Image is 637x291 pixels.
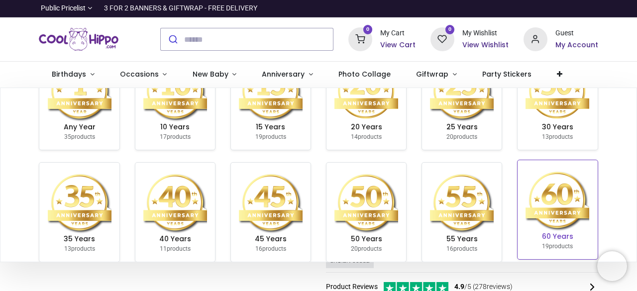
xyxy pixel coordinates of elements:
[39,51,119,150] a: Any Year 35products
[526,168,589,232] img: image
[160,245,167,252] span: 11
[446,133,453,140] span: 20
[351,133,358,140] span: 14
[380,28,416,38] div: My Cart
[462,40,509,50] a: View Wishlist
[64,133,71,140] span: 35
[41,3,86,13] span: Public Pricelist
[526,59,589,122] img: image
[446,245,453,252] span: 16
[231,51,311,150] a: 15 Years 19products
[107,62,180,88] a: Occasions
[39,163,119,262] a: 35 Years 13products
[542,133,549,140] span: 13
[348,35,372,43] a: 0
[262,69,305,79] span: Anniversary
[326,51,406,150] a: 20 Years 14products
[39,25,118,53] a: Logo of Cool Hippo
[462,28,509,38] div: My Wishlist
[338,69,391,79] span: Photo Collage
[518,51,597,150] a: 30 Years 13products
[160,133,191,140] small: products
[422,163,502,262] a: 55 Years 16products
[351,133,382,140] small: products
[235,234,307,244] h6: 45 Years
[555,40,598,50] a: My Account
[430,35,454,43] a: 0
[48,171,111,234] img: image
[426,234,498,244] h6: 55 Years
[255,133,286,140] small: products
[64,245,71,252] span: 13
[330,122,402,132] h6: 20 Years
[482,69,531,79] span: Party Stickers
[426,122,498,132] h6: 25 Years
[334,59,398,122] img: image
[43,234,115,244] h6: 35 Years
[64,133,95,140] small: products
[404,62,470,88] a: Giftwrap
[380,40,416,50] a: View Cart
[193,69,228,79] span: New Baby
[522,232,593,242] h6: 60 Years
[416,69,448,79] span: Giftwrap
[139,234,211,244] h6: 40 Years
[255,133,262,140] span: 19
[389,3,598,13] iframe: Customer reviews powered by Trustpilot
[446,245,477,252] small: products
[135,163,215,262] a: 40 Years 11products
[39,25,118,53] img: Cool Hippo
[255,245,286,252] small: products
[542,243,573,250] small: products
[249,62,326,88] a: Anniversary
[454,283,464,291] span: 4.9
[139,122,211,132] h6: 10 Years
[120,69,159,79] span: Occasions
[48,59,111,122] img: image
[239,59,303,122] img: image
[135,51,215,150] a: 10 Years 17products
[422,51,502,150] a: 25 Years 20products
[231,163,311,262] a: 45 Years 16products
[430,171,494,234] img: image
[555,28,598,38] div: Guest
[597,251,627,281] iframe: Brevo live chat
[518,160,597,259] a: 60 Years 19products
[363,25,373,34] sup: 0
[445,25,455,34] sup: 0
[160,245,191,252] small: products
[39,3,92,13] a: Public Pricelist
[430,59,494,122] img: image
[255,245,262,252] span: 16
[64,245,95,252] small: products
[235,122,307,132] h6: 15 Years
[542,133,573,140] small: products
[43,122,115,132] h6: Any Year
[330,234,402,244] h6: 50 Years
[239,171,303,234] img: image
[52,69,86,79] span: Birthdays
[104,3,257,13] div: 3 FOR 2 BANNERS & GIFTWRAP - FREE DELIVERY
[351,245,358,252] span: 20
[446,133,477,140] small: products
[180,62,249,88] a: New Baby
[143,171,207,234] img: image
[326,163,406,262] a: 50 Years 20products
[39,62,107,88] a: Birthdays
[334,171,398,234] img: image
[522,122,593,132] h6: 30 Years
[161,28,184,50] button: Submit
[160,133,167,140] span: 17
[143,59,207,122] img: image
[351,245,382,252] small: products
[542,243,549,250] span: 19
